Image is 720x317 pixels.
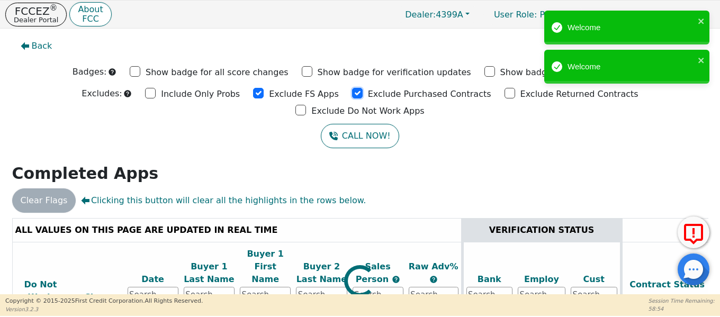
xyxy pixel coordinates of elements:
[73,66,107,78] p: Badges:
[5,3,67,26] button: FCCEZ®Dealer Portal
[5,297,203,306] p: Copyright © 2015- 2025 First Credit Corporation.
[568,61,695,73] div: Welcome
[483,4,583,25] a: User Role: Primary
[698,15,705,27] button: close
[146,66,289,79] p: Show badge for all score changes
[678,216,709,248] button: Report Error to FCC
[12,164,159,183] strong: Completed Apps
[161,88,240,101] p: Include Only Probs
[69,2,111,27] button: AboutFCC
[500,66,648,79] p: Show badge for new problem code
[12,34,61,58] button: Back
[405,10,463,20] span: 4399A
[32,40,52,52] span: Back
[318,66,471,79] p: Show badge for verification updates
[82,87,122,100] p: Excludes:
[494,10,537,20] span: User Role :
[368,88,491,101] p: Exclude Purchased Contracts
[78,15,103,23] p: FCC
[311,105,424,117] p: Exclude Do Not Work Apps
[698,54,705,66] button: close
[649,305,715,313] p: 58:54
[520,88,638,101] p: Exclude Returned Contracts
[78,5,103,14] p: About
[568,22,695,34] div: Welcome
[405,10,436,20] span: Dealer:
[394,6,481,23] button: Dealer:4399A
[50,3,58,13] sup: ®
[586,6,715,23] button: 4399A:[PERSON_NAME]
[269,88,339,101] p: Exclude FS Apps
[14,6,58,16] p: FCCEZ
[649,297,715,305] p: Session Time Remaining:
[145,297,203,304] span: All Rights Reserved.
[5,305,203,313] p: Version 3.2.3
[483,4,583,25] p: Primary
[81,194,366,207] span: Clicking this button will clear all the highlights in the rows below.
[14,16,58,23] p: Dealer Portal
[321,124,399,148] button: CALL NOW!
